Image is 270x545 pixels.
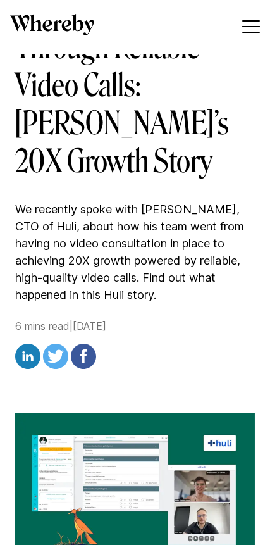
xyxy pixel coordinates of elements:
[15,344,40,369] img: linkedin
[15,201,255,303] p: We recently spoke with [PERSON_NAME], CTO of Huli, about how his team went from having no video c...
[10,14,94,40] a: Whereby
[43,344,68,369] img: twitter
[15,318,255,373] div: 6 mins read | [DATE]
[10,14,94,35] svg: Whereby
[71,344,96,369] img: facebook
